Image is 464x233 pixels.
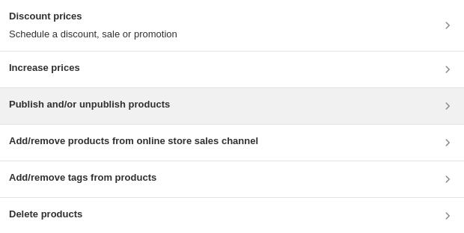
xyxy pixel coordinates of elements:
[9,170,156,185] h3: Add/remove tags from products
[9,134,258,149] h3: Add/remove products from online store sales channel
[9,27,177,42] p: Schedule a discount, sale or promotion
[9,97,170,112] h3: Publish and/or unpublish products
[9,9,177,24] h3: Discount prices
[9,60,80,75] h3: Increase prices
[9,207,82,222] h3: Delete products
